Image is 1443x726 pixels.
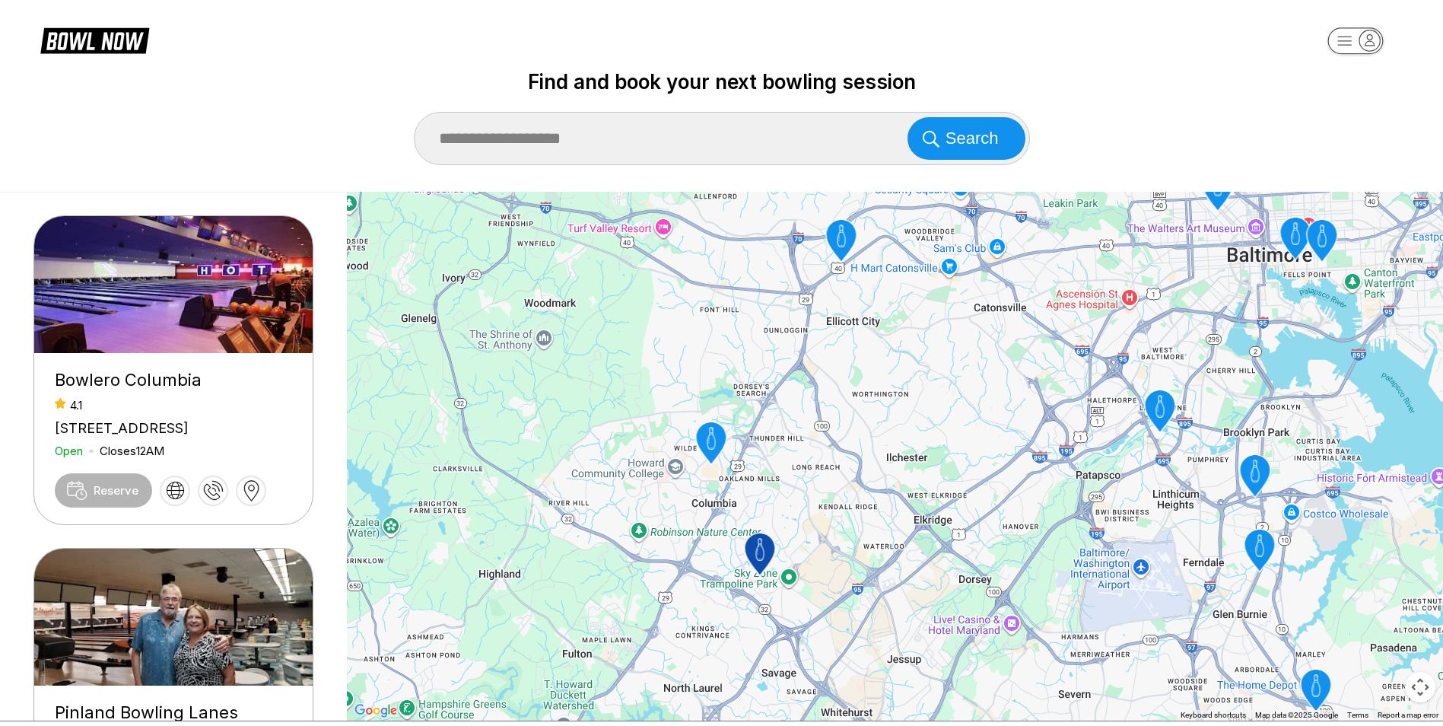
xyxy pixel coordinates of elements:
gmp-advanced-marker: Patterson Bowling Center [1296,215,1347,269]
button: Map camera controls [1405,672,1435,702]
div: 4.1 [55,398,292,412]
div: Open [55,444,83,458]
gmp-advanced-marker: Shake & Bake Family Fun Center [1192,164,1243,218]
img: Bowlero Columbia [34,216,314,353]
gmp-advanced-marker: Ko's Glen Burnie Pro Shop [1234,525,1285,578]
a: Terms (opens in new tab) [1347,711,1368,719]
span: Search [946,129,999,148]
button: Search [907,117,1025,160]
gmp-advanced-marker: Bowlero Columbia [734,529,785,582]
div: Pinland Bowling Lanes [55,702,292,723]
gmp-advanced-marker: Bowlero Normandy [815,215,866,269]
gmp-advanced-marker: AMF Southdale Lanes [1290,665,1341,718]
gmp-advanced-marker: Main Event Columbia [685,418,736,471]
button: Keyboard shortcuts [1181,710,1246,721]
gmp-advanced-marker: AMF Southwest Lanes - MD [1134,386,1185,439]
div: [STREET_ADDRESS] [55,420,292,436]
a: Open this area in Google Maps (opens a new window) [351,701,401,721]
img: Google [351,701,401,721]
img: Pinland Bowling Lanes [34,549,314,686]
gmp-advanced-marker: Mustang Alley's Bar, Bowling and Bistro [1270,213,1321,266]
div: Closes 12AM [100,444,164,458]
a: Report a map error [1378,711,1438,719]
span: Map data ©2025 Google [1255,711,1338,719]
gmp-advanced-marker: Glen Burnie Bowl [1229,451,1280,504]
div: Bowlero Columbia [55,370,292,390]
